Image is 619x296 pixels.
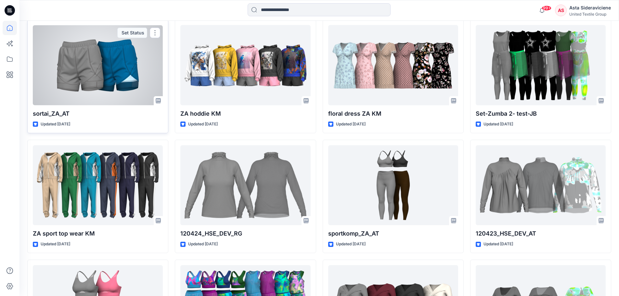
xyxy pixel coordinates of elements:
[33,229,163,238] p: ZA sport top wear KM
[33,145,163,225] a: ZA sport top wear KM
[180,25,310,105] a: ZA hoddie KM
[328,145,458,225] a: sportkomp_ZA_AT
[484,241,513,248] p: Updated [DATE]
[555,5,567,16] div: AS
[542,6,551,11] span: 99+
[41,241,70,248] p: Updated [DATE]
[476,25,606,105] a: Set-Zumba 2- test-JB
[33,25,163,105] a: sortai_ZA_AT
[476,109,606,118] p: Set-Zumba 2- test-JB
[336,241,366,248] p: Updated [DATE]
[41,121,70,128] p: Updated [DATE]
[328,25,458,105] a: floral dress ZA KM
[328,109,458,118] p: floral dress ZA KM
[180,229,310,238] p: 120424_HSE_DEV_RG
[188,121,218,128] p: Updated [DATE]
[33,109,163,118] p: sortai_ZA_AT
[180,109,310,118] p: ZA hoddie KM
[569,4,611,12] div: Asta Sideraviciene
[336,121,366,128] p: Updated [DATE]
[328,229,458,238] p: sportkomp_ZA_AT
[476,145,606,225] a: 120423_HSE_DEV_AT
[476,229,606,238] p: 120423_HSE_DEV_AT
[569,12,611,17] div: United Textile Group
[188,241,218,248] p: Updated [DATE]
[484,121,513,128] p: Updated [DATE]
[180,145,310,225] a: 120424_HSE_DEV_RG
